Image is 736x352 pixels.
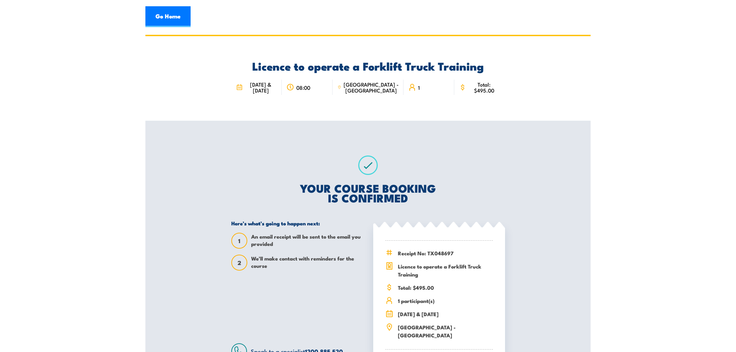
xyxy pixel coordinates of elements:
[398,249,493,257] span: Receipt No: TX048697
[232,237,247,245] span: 1
[398,283,493,291] span: Total: $495.00
[468,81,500,93] span: Total: $495.00
[398,262,493,278] span: Licence to operate a Forklift Truck Training
[232,259,247,266] span: 2
[343,81,399,93] span: [GEOGRAPHIC_DATA] - [GEOGRAPHIC_DATA]
[296,85,310,90] span: 08:00
[145,6,191,27] a: Go Home
[231,61,505,71] h2: Licence to operate a Forklift Truck Training
[418,85,420,90] span: 1
[245,81,277,93] span: [DATE] & [DATE]
[398,297,493,305] span: 1 participant(s)
[398,310,493,318] span: [DATE] & [DATE]
[251,233,363,249] span: An email receipt will be sent to the email you provided
[231,220,363,226] h5: Here’s what’s going to happen next:
[398,323,493,339] span: [GEOGRAPHIC_DATA] - [GEOGRAPHIC_DATA]
[231,183,505,202] h2: YOUR COURSE BOOKING IS CONFIRMED
[251,255,363,271] span: We’ll make contact with reminders for the course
